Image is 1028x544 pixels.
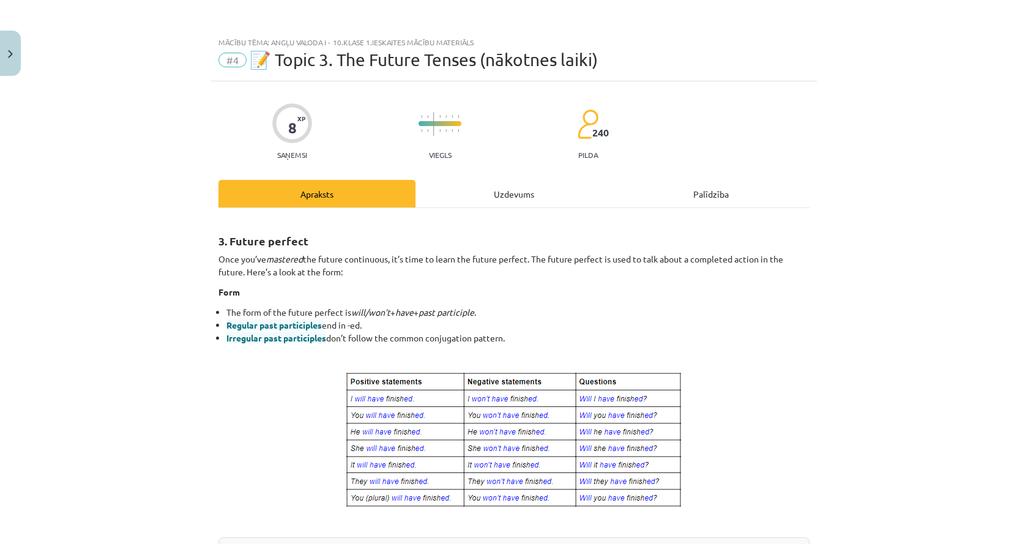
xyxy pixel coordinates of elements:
[266,253,303,264] i: mastered
[429,151,452,159] p: Viegls
[218,180,415,207] div: Apraksts
[288,119,297,136] div: 8
[218,286,240,297] strong: Form
[433,112,434,136] img: icon-long-line-d9ea69661e0d244f92f715978eff75569469978d946b2353a9bb055b3ed8787d.svg
[421,129,422,132] img: icon-short-line-57e1e144782c952c97e751825c79c345078a6d821885a25fce030b3d8c18986b.svg
[218,38,810,47] div: Mācību tēma: Angļu valoda i - 10.klase 1.ieskaites mācību materiāls
[592,127,609,138] span: 240
[250,50,598,70] span: 📝 Topic 3. The Future Tenses (nākotnes laiki)
[415,180,613,207] div: Uzdevums
[458,115,459,118] img: icon-short-line-57e1e144782c952c97e751825c79c345078a6d821885a25fce030b3d8c18986b.svg
[452,115,453,118] img: icon-short-line-57e1e144782c952c97e751825c79c345078a6d821885a25fce030b3d8c18986b.svg
[226,306,810,319] li: The form of the future perfect is + + .
[218,53,247,67] span: #4
[439,129,441,132] img: icon-short-line-57e1e144782c952c97e751825c79c345078a6d821885a25fce030b3d8c18986b.svg
[8,50,13,58] img: icon-close-lesson-0947bae3869378f0d4975bcd49f059093ad1ed9edebbc8119c70593378902aed.svg
[578,151,598,159] p: pilda
[577,109,598,140] img: students-c634bb4e5e11cddfef0936a35e636f08e4e9abd3cc4e673bd6f9a4125e45ecb1.svg
[458,129,459,132] img: icon-short-line-57e1e144782c952c97e751825c79c345078a6d821885a25fce030b3d8c18986b.svg
[226,332,326,343] a: Irregular past participles
[427,129,428,132] img: icon-short-line-57e1e144782c952c97e751825c79c345078a6d821885a25fce030b3d8c18986b.svg
[452,129,453,132] img: icon-short-line-57e1e144782c952c97e751825c79c345078a6d821885a25fce030b3d8c18986b.svg
[445,115,447,118] img: icon-short-line-57e1e144782c952c97e751825c79c345078a6d821885a25fce030b3d8c18986b.svg
[272,151,312,159] p: Saņemsi
[419,307,474,318] i: past participle
[613,180,810,207] div: Palīdzība
[445,129,447,132] img: icon-short-line-57e1e144782c952c97e751825c79c345078a6d821885a25fce030b3d8c18986b.svg
[351,307,390,318] i: will/won’t
[226,319,322,330] a: Regular past participles
[226,319,810,332] li: end in -ed.
[439,115,441,118] img: icon-short-line-57e1e144782c952c97e751825c79c345078a6d821885a25fce030b3d8c18986b.svg
[218,234,308,248] strong: 3. Future perfect
[218,253,810,278] p: Once you’ve the future continuous, it’s time to learn the future perfect. The future perfect is u...
[297,115,305,122] span: XP
[427,115,428,118] img: icon-short-line-57e1e144782c952c97e751825c79c345078a6d821885a25fce030b3d8c18986b.svg
[421,115,422,118] img: icon-short-line-57e1e144782c952c97e751825c79c345078a6d821885a25fce030b3d8c18986b.svg
[395,307,414,318] i: have
[226,332,810,345] li: don’t follow the common conjugation pattern.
